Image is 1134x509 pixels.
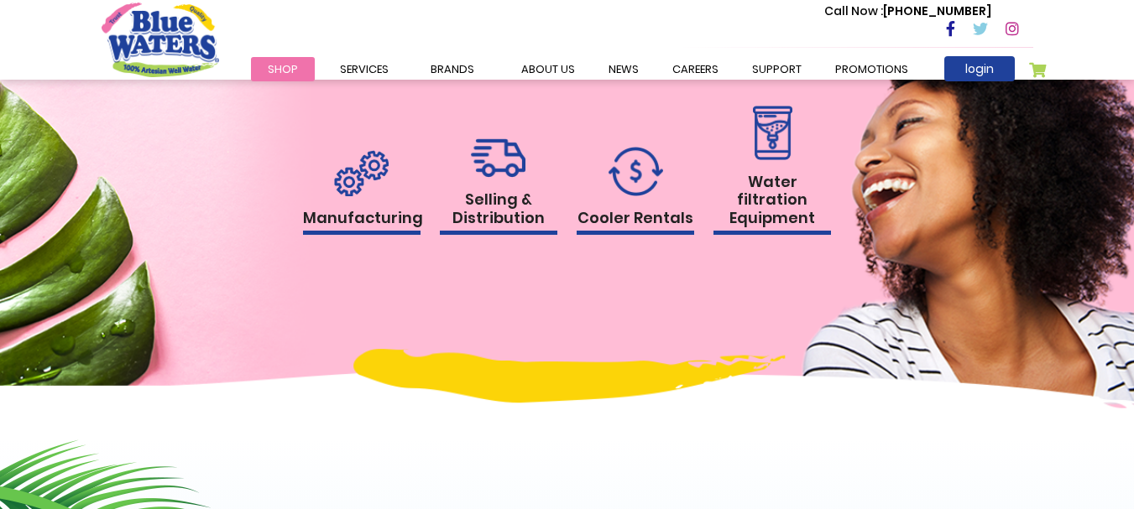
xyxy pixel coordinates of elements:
[713,173,831,236] h1: Water filtration Equipment
[102,3,219,76] a: store logo
[577,147,694,236] a: Cooler Rentals
[656,57,735,81] a: careers
[440,138,557,235] a: Selling & Distribution
[431,61,474,77] span: Brands
[735,57,818,81] a: support
[577,209,694,236] h1: Cooler Rentals
[340,61,389,77] span: Services
[440,190,557,235] h1: Selling & Distribution
[504,57,592,81] a: about us
[818,57,925,81] a: Promotions
[303,150,421,236] a: Manufacturing
[944,56,1015,81] a: login
[609,147,663,196] img: rental
[268,61,298,77] span: Shop
[824,3,883,19] span: Call Now :
[592,57,656,81] a: News
[748,106,797,160] img: rental
[824,3,991,20] p: [PHONE_NUMBER]
[303,209,421,236] h1: Manufacturing
[471,138,525,178] img: rental
[713,106,831,236] a: Water filtration Equipment
[334,150,389,196] img: rental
